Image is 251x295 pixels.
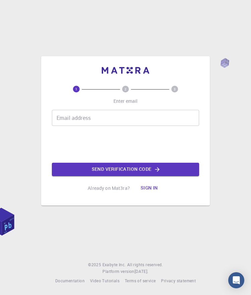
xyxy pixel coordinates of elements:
[55,278,85,283] span: Documentation
[75,87,77,91] text: 1
[102,268,134,275] span: Platform version
[161,278,196,283] span: Privacy statement
[102,262,126,268] a: Exabyte Inc.
[174,87,176,91] text: 3
[52,163,199,176] button: Send verification code
[75,131,176,157] iframe: reCAPTCHA
[135,269,149,274] span: [DATE] .
[161,278,196,284] a: Privacy statement
[125,278,156,283] span: Terms of service
[113,98,138,104] p: Enter email
[55,278,85,284] a: Documentation
[228,272,244,288] div: Open Intercom Messenger
[88,185,130,192] p: Already on Mat3ra?
[127,262,163,268] span: All rights reserved.
[90,278,119,283] span: Video Tutorials
[88,262,102,268] span: © 2025
[135,181,163,195] button: Sign in
[90,278,119,284] a: Video Tutorials
[102,262,126,267] span: Exabyte Inc.
[125,278,156,284] a: Terms of service
[135,268,149,275] a: [DATE].
[124,87,127,91] text: 2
